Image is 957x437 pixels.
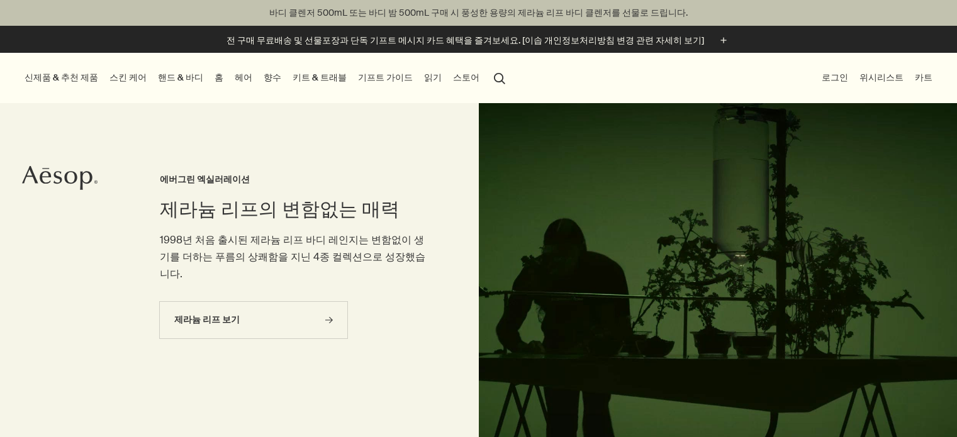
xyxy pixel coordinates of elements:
button: 카트 [912,69,935,86]
svg: Aesop [22,165,98,191]
a: 스킨 케어 [107,69,149,86]
nav: primary [22,53,511,103]
h3: 에버그린 엑실러레이션 [160,172,428,187]
p: 1998년 처음 출시된 제라늄 리프 바디 레인지는 변함없이 생기를 더하는 푸름의 상쾌함을 지닌 4종 컬렉션으로 성장했습니다. [160,231,428,283]
p: 전 구매 무료배송 및 선물포장과 단독 기프트 메시지 카드 혜택을 즐겨보세요. [이솝 개인정보처리방침 변경 관련 자세히 보기] [227,34,704,47]
nav: supplementary [819,53,935,103]
a: 헤어 [232,69,255,86]
a: 홈 [212,69,226,86]
a: 키트 & 트래블 [290,69,349,86]
a: 읽기 [422,69,444,86]
button: 로그인 [819,69,851,86]
button: 검색창 열기 [488,65,511,89]
a: Aesop [22,165,98,194]
a: 기프트 가이드 [355,69,415,86]
a: 위시리스트 [857,69,906,86]
a: 제라늄 리프 보기 [159,301,348,339]
button: 전 구매 무료배송 및 선물포장과 단독 기프트 메시지 카드 혜택을 즐겨보세요. [이솝 개인정보처리방침 변경 관련 자세히 보기] [227,33,730,48]
button: 신제품 & 추천 제품 [22,69,101,86]
a: 핸드 & 바디 [155,69,206,86]
a: 향수 [261,69,284,86]
h2: 제라늄 리프의 변함없는 매력 [160,197,428,222]
p: 바디 클렌저 500mL 또는 바디 밤 500mL 구매 시 풍성한 용량의 제라늄 리프 바디 클렌저를 선물로 드립니다. [13,6,944,19]
button: 스토어 [451,69,482,86]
